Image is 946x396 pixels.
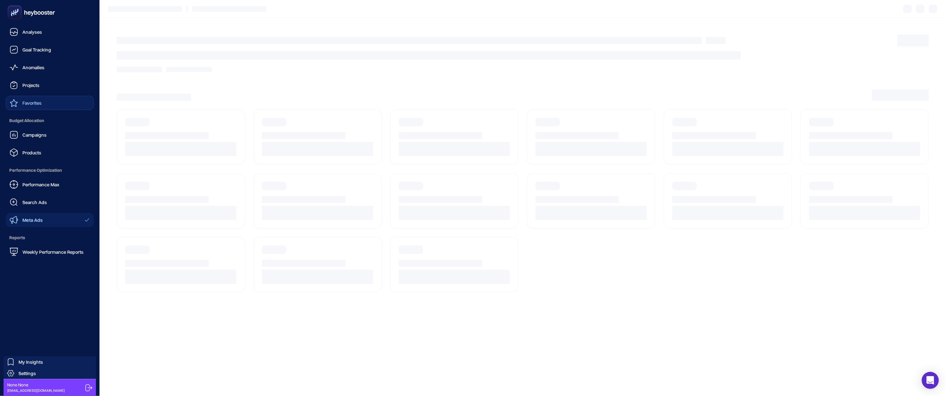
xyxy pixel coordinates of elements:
[6,114,94,128] span: Budget Allocation
[6,60,94,75] a: Anomalies
[22,29,42,35] span: Analyses
[22,65,44,70] span: Anomalies
[4,356,96,368] a: My Insights
[18,359,43,365] span: My Insights
[22,199,47,205] span: Search Ads
[18,370,36,376] span: Settings
[6,43,94,57] a: Goal Tracking
[22,47,51,53] span: Goal Tracking
[7,382,65,388] span: None None
[22,182,59,187] span: Performance Max
[6,213,94,227] a: Meta Ads
[22,132,47,138] span: Campaigns
[6,245,94,259] a: Weekly Performance Reports
[6,128,94,142] a: Campaigns
[6,78,94,92] a: Projects
[22,150,41,155] span: Products
[6,177,94,192] a: Performance Max
[6,96,94,110] a: Favorites
[6,195,94,209] a: Search Ads
[22,82,39,88] span: Projects
[22,217,43,223] span: Meta Ads
[922,372,939,389] div: Open Intercom Messenger
[6,163,94,177] span: Performance Optimization
[4,368,96,379] a: Settings
[22,249,84,255] span: Weekly Performance Reports
[6,231,94,245] span: Reports
[6,25,94,39] a: Analyses
[22,100,42,106] span: Favorites
[7,388,65,393] span: [EMAIL_ADDRESS][DOMAIN_NAME]
[6,145,94,160] a: Products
